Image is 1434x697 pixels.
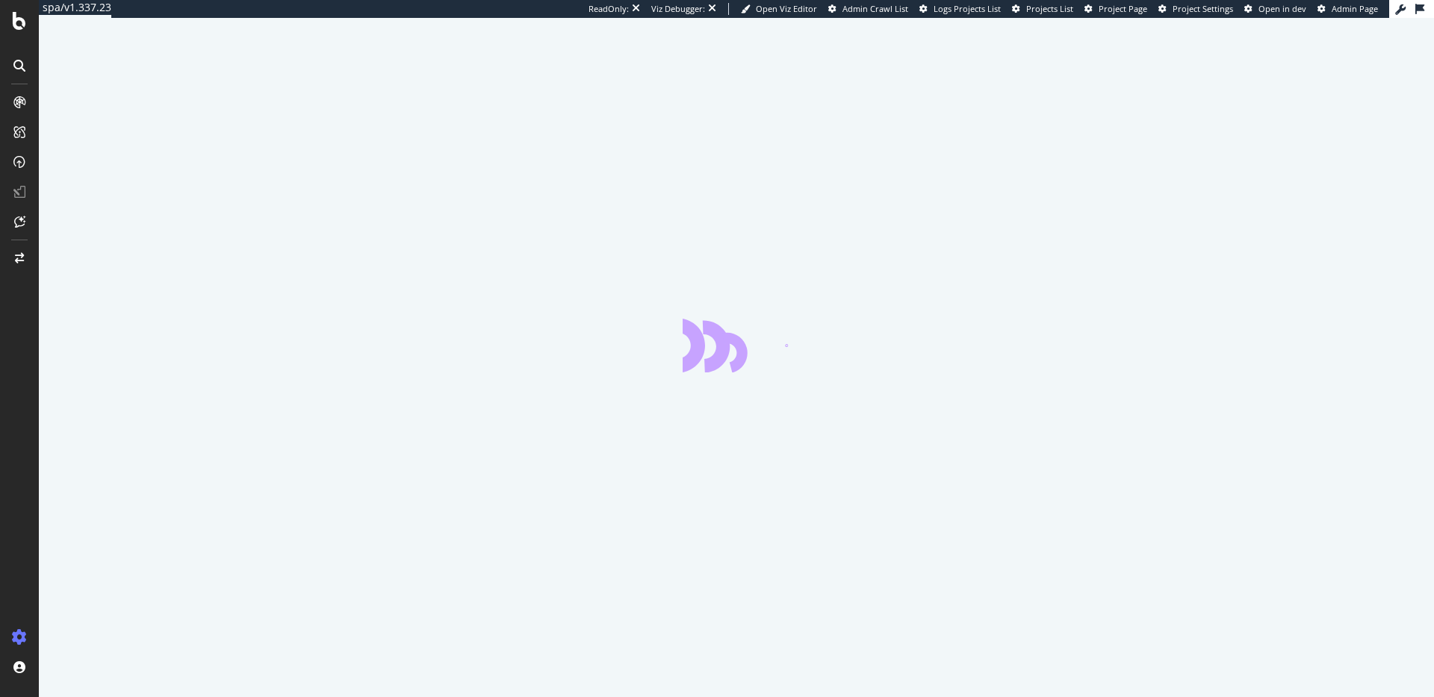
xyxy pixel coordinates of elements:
a: Project Page [1084,3,1147,15]
a: Open in dev [1244,3,1306,15]
div: Viz Debugger: [651,3,705,15]
span: Projects List [1026,3,1073,14]
span: Open Viz Editor [756,3,817,14]
span: Admin Page [1332,3,1378,14]
span: Project Settings [1173,3,1233,14]
span: Logs Projects List [934,3,1001,14]
a: Project Settings [1158,3,1233,15]
div: animation [683,319,790,372]
div: ReadOnly: [589,3,629,15]
a: Admin Crawl List [828,3,908,15]
span: Open in dev [1258,3,1306,14]
a: Projects List [1012,3,1073,15]
span: Admin Crawl List [842,3,908,14]
a: Admin Page [1317,3,1378,15]
span: Project Page [1099,3,1147,14]
a: Open Viz Editor [741,3,817,15]
a: Logs Projects List [919,3,1001,15]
